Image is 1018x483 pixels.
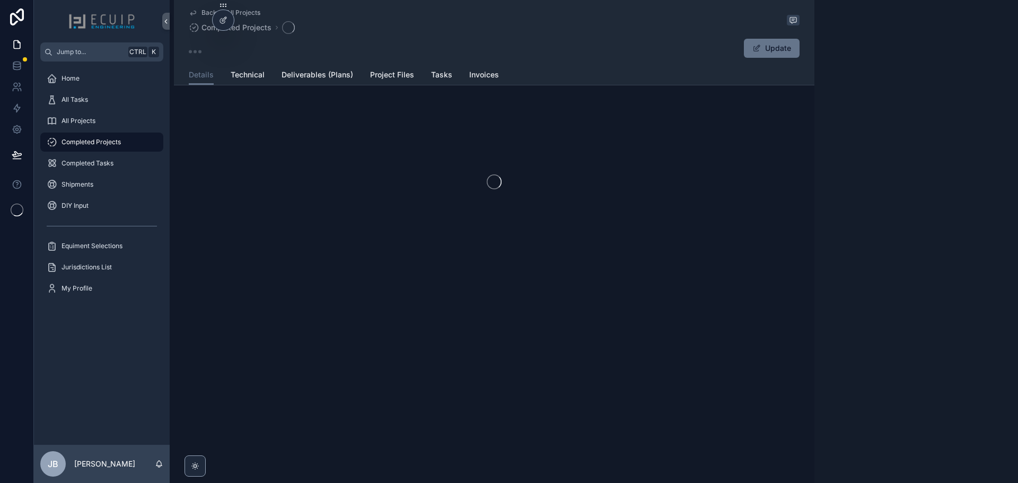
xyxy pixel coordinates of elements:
[62,117,95,125] span: All Projects
[40,258,163,277] a: Jurisdictions List
[62,138,121,146] span: Completed Projects
[62,159,113,168] span: Completed Tasks
[40,154,163,173] a: Completed Tasks
[231,69,265,80] span: Technical
[189,69,214,80] span: Details
[40,279,163,298] a: My Profile
[40,133,163,152] a: Completed Projects
[40,111,163,130] a: All Projects
[40,236,163,256] a: Equiment Selections
[62,95,88,104] span: All Tasks
[40,90,163,109] a: All Tasks
[469,69,499,80] span: Invoices
[62,180,93,189] span: Shipments
[62,242,122,250] span: Equiment Selections
[469,65,499,86] a: Invoices
[189,65,214,85] a: Details
[62,74,80,83] span: Home
[744,39,800,58] button: Update
[431,65,452,86] a: Tasks
[68,13,135,30] img: App logo
[62,263,112,271] span: Jurisdictions List
[34,62,170,312] div: scrollable content
[150,48,158,56] span: K
[62,284,92,293] span: My Profile
[282,65,353,86] a: Deliverables (Plans)
[40,196,163,215] a: DIY Input
[370,65,414,86] a: Project Files
[40,175,163,194] a: Shipments
[40,42,163,62] button: Jump to...CtrlK
[128,47,147,57] span: Ctrl
[201,22,271,33] span: Completed Projects
[189,22,271,33] a: Completed Projects
[40,69,163,88] a: Home
[62,201,89,210] span: DIY Input
[201,8,260,17] span: Back to All Projects
[231,65,265,86] a: Technical
[74,459,135,469] p: [PERSON_NAME]
[57,48,124,56] span: Jump to...
[48,458,58,470] span: JB
[370,69,414,80] span: Project Files
[189,8,260,17] a: Back to All Projects
[282,69,353,80] span: Deliverables (Plans)
[431,69,452,80] span: Tasks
